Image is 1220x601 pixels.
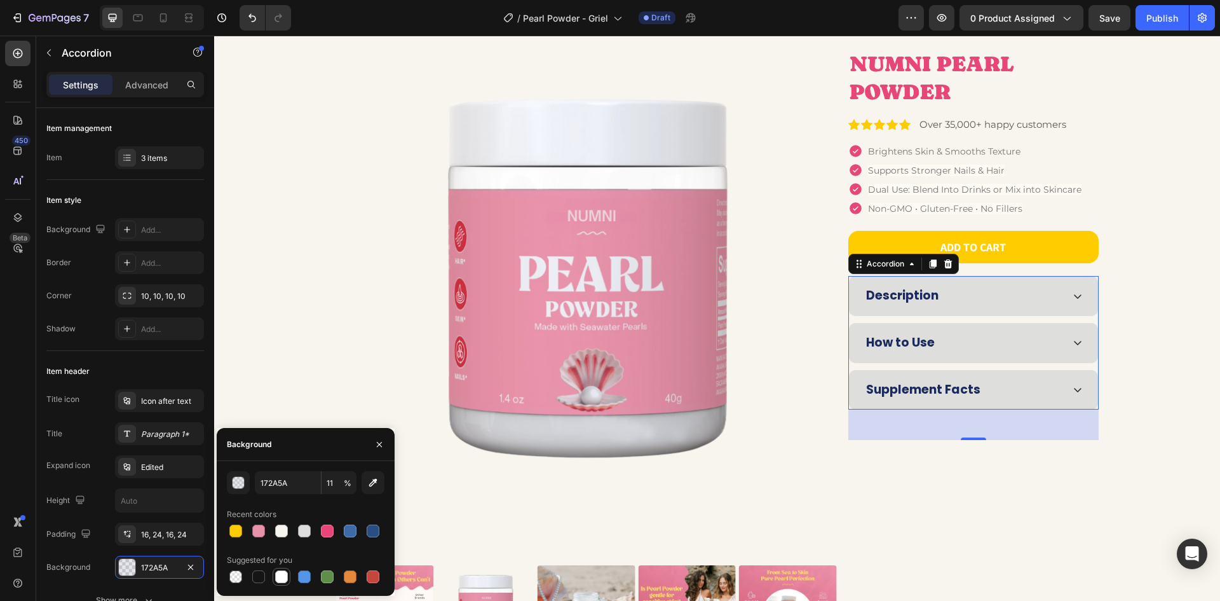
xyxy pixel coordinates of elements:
[46,428,62,439] div: Title
[10,233,30,243] div: Beta
[141,225,201,236] div: Add...
[62,45,170,60] p: Accordion
[652,345,766,363] strong: Supplement Facts
[654,110,806,121] span: Brightens Skin & Smooths Texture
[970,11,1055,25] span: 0 product assigned
[227,509,276,520] div: Recent colors
[650,223,693,234] div: Accordion
[141,562,178,574] div: 172A5A
[116,489,203,512] input: Auto
[654,129,790,141] span: Supports Stronger Nails & Hair
[141,396,201,407] div: Icon after text
[1135,5,1189,31] button: Publish
[141,258,201,269] div: Add...
[959,5,1083,31] button: 0 product assigned
[344,478,351,489] span: %
[651,12,670,24] span: Draft
[141,153,201,164] div: 3 items
[46,394,79,405] div: Title icon
[255,471,321,494] input: Eg: FFFFFF
[652,298,721,315] strong: How to Use
[5,5,95,31] button: 7
[46,323,76,335] div: Shadow
[83,10,89,25] p: 7
[46,290,72,301] div: Corner
[1099,13,1120,24] span: Save
[1088,5,1130,31] button: Save
[141,462,201,473] div: Edited
[654,148,867,160] span: Dual Use: Blend Into Drinks or Mix into Skincare
[46,492,88,509] div: Height
[46,562,90,573] div: Background
[1146,11,1178,25] div: Publish
[227,439,271,450] div: Background
[46,460,90,471] div: Expand icon
[517,11,520,25] span: /
[46,257,71,268] div: Border
[46,221,108,238] div: Background
[523,11,608,25] span: Pearl Powder - Griel
[227,555,292,566] div: Suggested for you
[46,195,81,206] div: Item style
[141,291,201,302] div: 10, 10, 10, 10
[12,135,30,146] div: 450
[705,83,852,95] span: Over 35,000+ happy customers
[141,529,201,541] div: 16, 24, 16, 24
[726,204,792,219] div: ADD TO CART
[1177,539,1207,569] div: Open Intercom Messenger
[141,324,201,335] div: Add...
[240,5,291,31] div: Undo/Redo
[141,429,201,440] div: Paragraph 1*
[46,366,90,377] div: Item header
[652,251,724,268] strong: Description
[634,195,884,228] button: ADD TO CART
[125,78,168,92] p: Advanced
[46,123,112,134] div: Item management
[654,167,808,179] span: Non-GMO • Gluten-Free • No Fillers
[214,36,1220,601] iframe: Design area
[46,152,62,163] div: Item
[63,78,98,92] p: Settings
[46,526,93,543] div: Padding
